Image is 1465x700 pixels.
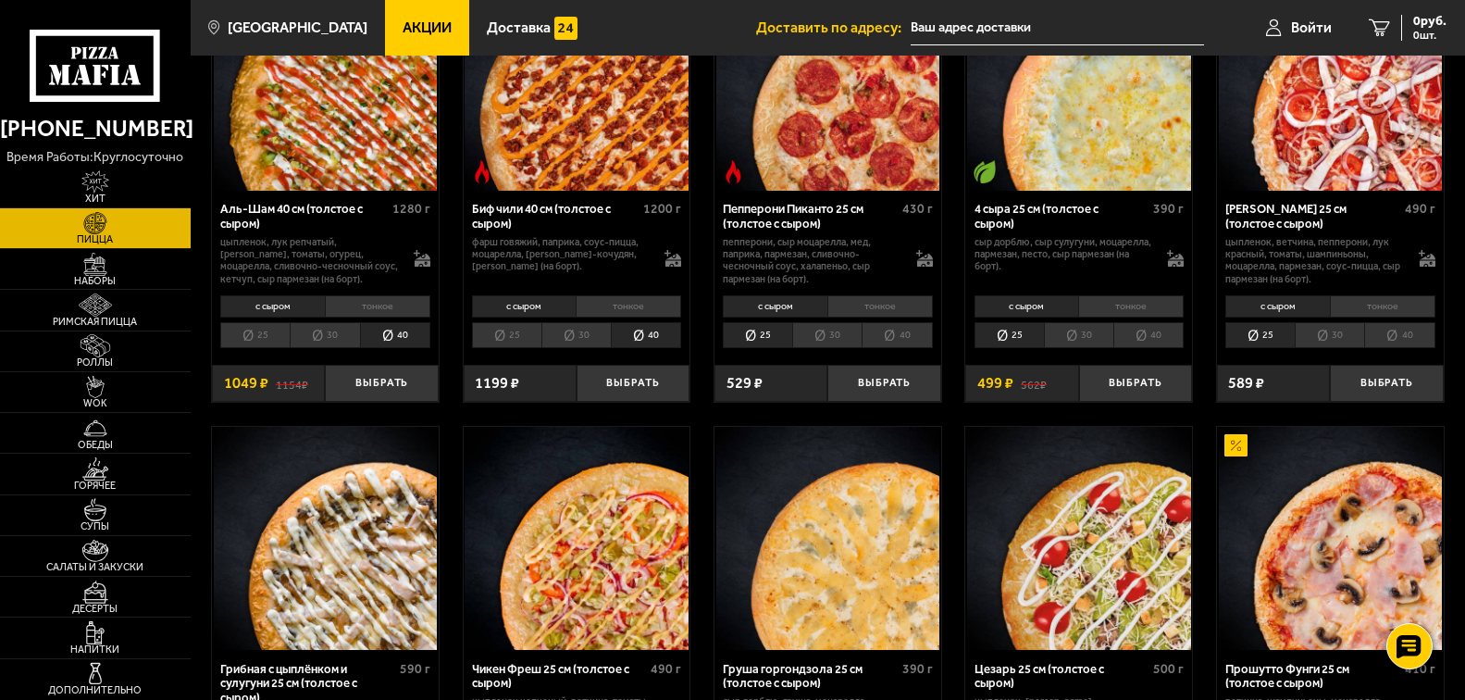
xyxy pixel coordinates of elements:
span: 0 руб. [1413,15,1446,28]
img: Цезарь 25 см (толстое с сыром) [967,427,1191,651]
span: 1280 г [392,201,430,217]
li: 25 [723,322,792,348]
button: Выбрать [1079,365,1192,402]
span: 589 ₽ [1228,376,1264,391]
span: 0 шт. [1413,30,1446,41]
li: 25 [220,322,290,348]
div: Чикен Фреш 25 см (толстое с сыром) [472,662,647,692]
li: тонкое [1330,295,1435,318]
span: 390 г [1153,201,1184,217]
li: 30 [541,322,611,348]
li: тонкое [576,295,681,318]
li: с сыром [1225,295,1330,318]
li: 25 [1225,322,1295,348]
span: 499 ₽ [977,376,1013,391]
img: 15daf4d41897b9f0e9f617042186c801.svg [554,17,577,40]
a: АкционныйПрошутто Фунги 25 см (толстое с сыром) [1217,427,1444,651]
s: 562 ₽ [1021,376,1047,391]
p: цыпленок, лук репчатый, [PERSON_NAME], томаты, огурец, моцарелла, сливочно-чесночный соус, кетчуп... [220,236,398,285]
li: тонкое [325,295,430,318]
span: 1049 ₽ [224,376,268,391]
a: Груша горгондзола 25 см (толстое с сыром) [714,427,941,651]
p: пепперони, сыр Моцарелла, мед, паприка, пармезан, сливочно-чесночный соус, халапеньо, сыр пармеза... [723,236,900,285]
div: Биф чили 40 см (толстое с сыром) [472,202,639,231]
span: Войти [1291,20,1332,35]
li: 25 [472,322,541,348]
div: 4 сыра 25 см (толстое с сыром) [975,202,1149,231]
span: Доставка [487,20,551,35]
p: фарш говяжий, паприка, соус-пицца, моцарелла, [PERSON_NAME]-кочудян, [PERSON_NAME] (на борт). [472,236,650,273]
span: [GEOGRAPHIC_DATA] [228,20,367,35]
li: с сыром [220,295,325,318]
span: 590 г [400,661,430,677]
img: Острое блюдо [471,160,494,183]
img: Острое блюдо [722,160,745,183]
li: 40 [1113,322,1184,348]
button: Выбрать [1330,365,1443,402]
li: 30 [792,322,862,348]
li: тонкое [1078,295,1184,318]
button: Выбрать [325,365,438,402]
div: Цезарь 25 см (толстое с сыром) [975,662,1149,692]
div: Прошутто Фунги 25 см (толстое с сыром) [1225,662,1400,692]
img: Груша горгондзола 25 см (толстое с сыром) [716,427,940,651]
s: 1154 ₽ [276,376,308,391]
span: 500 г [1153,661,1184,677]
span: 490 г [1405,201,1435,217]
span: 529 ₽ [726,376,763,391]
li: 30 [290,322,359,348]
span: 490 г [651,661,681,677]
a: Цезарь 25 см (толстое с сыром) [965,427,1192,651]
span: 390 г [902,661,933,677]
li: 30 [1044,322,1113,348]
img: Чикен Фреш 25 см (толстое с сыром) [465,427,689,651]
input: Ваш адрес доставки [911,11,1204,45]
a: Чикен Фреш 25 см (толстое с сыром) [464,427,690,651]
li: 30 [1295,322,1364,348]
li: 25 [975,322,1044,348]
span: 1199 ₽ [475,376,519,391]
li: тонкое [827,295,933,318]
img: Акционный [1224,434,1248,457]
li: с сыром [723,295,827,318]
li: с сыром [975,295,1079,318]
div: Аль-Шам 40 см (толстое с сыром) [220,202,388,231]
li: 40 [360,322,430,348]
div: Пепперони Пиканто 25 см (толстое с сыром) [723,202,898,231]
button: Выбрать [827,365,940,402]
img: Прошутто Фунги 25 см (толстое с сыром) [1219,427,1443,651]
a: Грибная с цыплёнком и сулугуни 25 см (толстое с сыром) [212,427,439,651]
p: сыр дорблю, сыр сулугуни, моцарелла, пармезан, песто, сыр пармезан (на борт). [975,236,1152,273]
li: 40 [1364,322,1434,348]
li: с сыром [472,295,577,318]
span: Акции [403,20,452,35]
span: Доставить по адресу: [756,20,911,35]
p: цыпленок, ветчина, пепперони, лук красный, томаты, шампиньоны, моцарелла, пармезан, соус-пицца, с... [1225,236,1403,285]
div: Груша горгондзола 25 см (толстое с сыром) [723,662,898,692]
img: Вегетарианское блюдо [974,160,997,183]
span: 1200 г [643,201,681,217]
div: [PERSON_NAME] 25 см (толстое с сыром) [1225,202,1400,231]
span: 430 г [902,201,933,217]
button: Выбрать [577,365,689,402]
img: Грибная с цыплёнком и сулугуни 25 см (толстое с сыром) [214,427,438,651]
li: 40 [862,322,932,348]
li: 40 [611,322,681,348]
